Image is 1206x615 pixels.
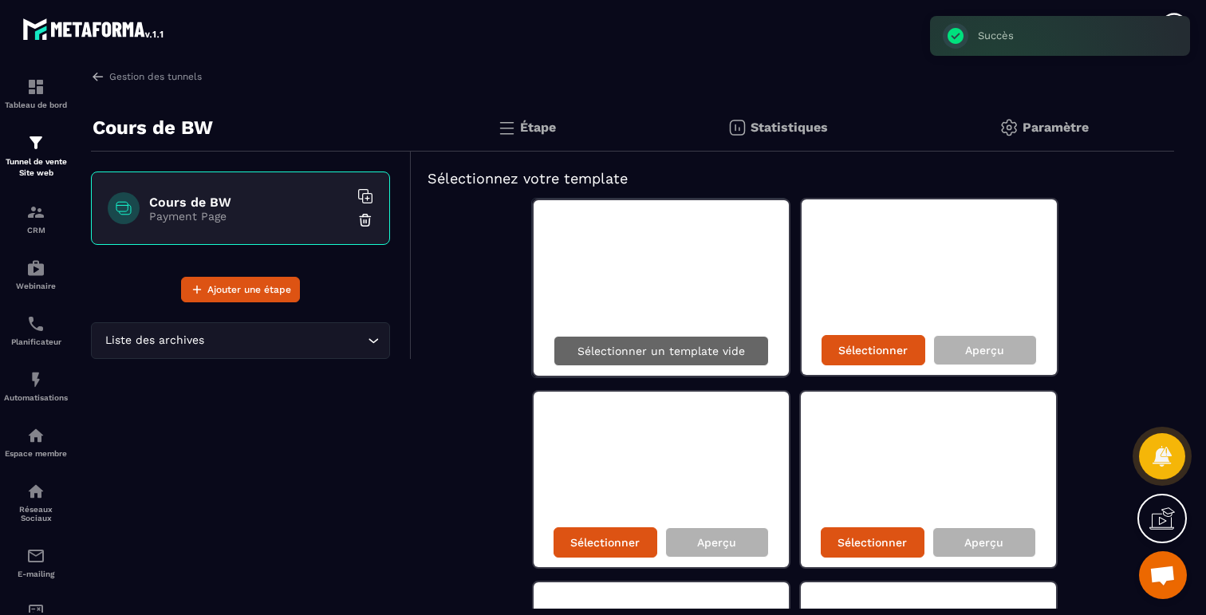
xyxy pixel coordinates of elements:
img: email [26,546,45,566]
p: Réseaux Sociaux [4,505,68,522]
a: formationformationTunnel de vente Site web [4,121,68,191]
a: emailemailE-mailing [4,534,68,590]
p: Aperçu [965,344,1004,357]
img: automations [26,258,45,278]
h5: Sélectionnez votre template [428,168,1158,190]
input: Search for option [207,332,364,349]
p: Espace membre [4,449,68,458]
img: formation [26,203,45,222]
p: Planificateur [4,337,68,346]
p: Sélectionner [570,536,640,549]
img: image [802,199,1057,375]
p: Automatisations [4,393,68,402]
div: Search for option [91,322,390,359]
a: formationformationTableau de bord [4,65,68,121]
span: Liste des archives [101,332,207,349]
p: Étape [520,120,556,135]
a: social-networksocial-networkRéseaux Sociaux [4,470,68,534]
a: Gestion des tunnels [91,69,202,84]
div: Ouvrir le chat [1139,551,1187,599]
img: automations [26,426,45,445]
img: setting-gr.5f69749f.svg [999,118,1019,137]
img: formation [26,77,45,97]
p: Webinaire [4,282,68,290]
img: stats.20deebd0.svg [727,118,747,137]
img: bars.0d591741.svg [497,118,516,137]
a: formationformationCRM [4,191,68,246]
p: Tunnel de vente Site web [4,156,68,179]
img: arrow [91,69,105,84]
p: Statistiques [751,120,828,135]
a: automationsautomationsAutomatisations [4,358,68,414]
p: Sélectionner [838,344,908,357]
img: trash [357,212,373,228]
p: Sélectionner un template vide [577,345,745,357]
img: formation [26,133,45,152]
span: Ajouter une étape [207,282,291,298]
p: Aperçu [964,536,1003,549]
p: Cours de BW [93,112,213,144]
img: automations [26,370,45,389]
img: image [801,392,1056,567]
img: logo [22,14,166,43]
a: automationsautomationsWebinaire [4,246,68,302]
p: E-mailing [4,570,68,578]
a: automationsautomationsEspace membre [4,414,68,470]
button: Ajouter une étape [181,277,300,302]
a: schedulerschedulerPlanificateur [4,302,68,358]
p: Tableau de bord [4,101,68,109]
img: social-network [26,482,45,501]
img: scheduler [26,314,45,333]
p: Payment Page [149,210,349,223]
h6: Cours de BW [149,195,349,210]
p: Sélectionner [837,536,907,549]
p: Paramètre [1023,120,1089,135]
p: Aperçu [697,536,736,549]
img: image [534,392,789,567]
p: CRM [4,226,68,235]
